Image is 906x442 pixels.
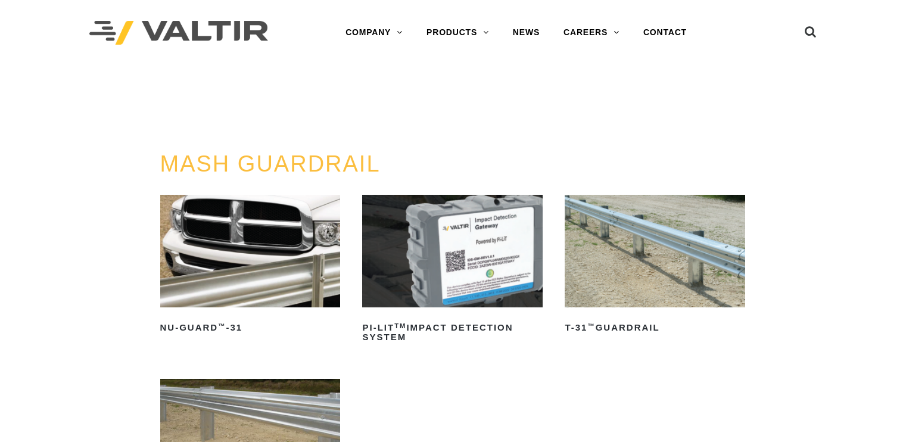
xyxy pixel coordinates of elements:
[160,151,381,176] a: MASH GUARDRAIL
[89,21,268,45] img: Valtir
[587,322,595,329] sup: ™
[334,21,415,45] a: COMPANY
[160,318,341,337] h2: NU-GUARD -31
[160,195,341,337] a: NU-GUARD™-31
[415,21,501,45] a: PRODUCTS
[565,195,745,337] a: T-31™Guardrail
[631,21,699,45] a: CONTACT
[552,21,631,45] a: CAREERS
[218,322,226,329] sup: ™
[362,318,543,347] h2: PI-LIT Impact Detection System
[394,322,406,329] sup: TM
[362,195,543,347] a: PI-LITTMImpact Detection System
[501,21,552,45] a: NEWS
[565,318,745,337] h2: T-31 Guardrail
